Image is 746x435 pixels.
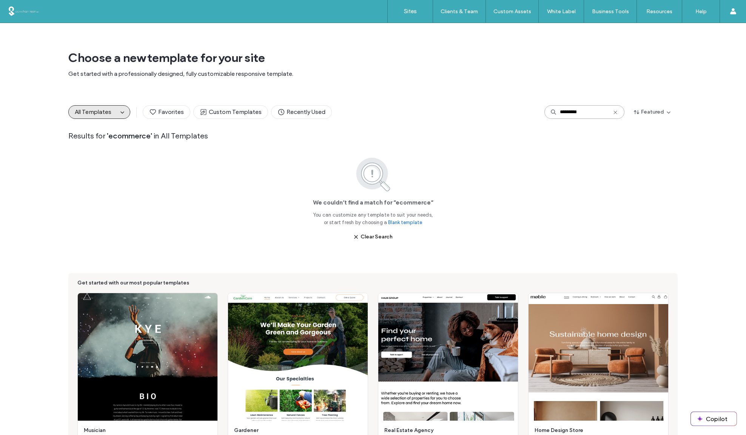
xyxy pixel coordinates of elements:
[200,108,262,116] span: Custom Templates
[388,219,422,226] a: Blank template
[313,211,433,219] span: You can customize any template to suit your needs,
[627,106,678,118] button: Featured
[149,108,184,116] span: Favorites
[68,50,678,65] span: Choose a new template for your site
[234,427,357,434] span: gardener
[84,427,207,434] span: musician
[17,5,33,12] span: Help
[393,198,433,207] span: “ ecommerce “
[68,131,678,141] span: Results for in All Templates
[441,8,478,15] label: Clients & Team
[384,427,507,434] span: real estate agency
[347,231,399,243] button: Clear Search
[75,108,111,115] span: All Templates
[277,108,325,116] span: Recently Used
[646,8,672,15] label: Resources
[592,8,629,15] label: Business Tools
[547,8,576,15] label: White Label
[493,8,531,15] label: Custom Assets
[143,105,190,119] button: Favorites
[271,105,332,119] button: Recently Used
[69,106,118,118] button: All Templates
[313,198,392,207] span: We couldn’t find a match for
[535,427,658,434] span: home design store
[68,70,678,78] span: Get started with a professionally designed, fully customizable responsive template.
[324,219,387,226] span: or start fresh by choosing a
[695,8,707,15] label: Help
[691,412,737,426] button: Copilot
[193,105,268,119] button: Custom Templates
[77,279,669,287] span: Get started with our most popular templates
[107,131,152,140] span: ' ecommerce '
[404,8,417,15] label: Sites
